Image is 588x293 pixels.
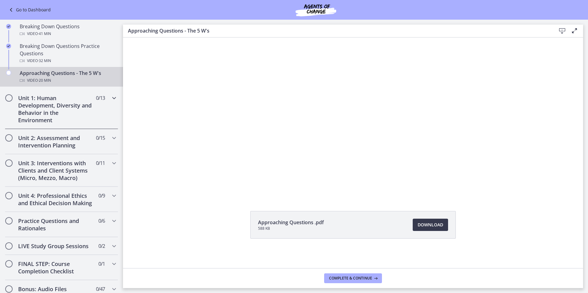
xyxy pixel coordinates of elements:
[98,192,105,199] span: 0 / 9
[20,57,116,64] div: Video
[96,94,105,102] span: 0 / 13
[38,77,51,84] span: · 20 min
[279,2,353,17] img: Agents of Change
[18,159,93,182] h2: Unit 3: Interventions with Clients and Client Systems (Micro, Mezzo, Macro)
[18,260,93,275] h2: FINAL STEP: Course Completion Checklist
[96,159,105,167] span: 0 / 11
[20,23,116,37] div: Breaking Down Questions
[413,219,448,231] a: Download
[98,260,105,268] span: 0 / 1
[258,226,324,231] span: 588 KB
[38,30,51,37] span: · 41 min
[128,27,546,34] h3: Approaching Questions - The 5 W's
[6,24,11,29] i: Completed
[18,134,93,149] h2: Unit 2: Assessment and Intervention Planning
[18,285,93,293] h2: Bonus: Audio Files
[96,285,105,293] span: 0 / 47
[38,57,51,64] span: · 32 min
[96,134,105,142] span: 0 / 15
[329,276,372,281] span: Complete & continue
[418,221,443,229] span: Download
[20,42,116,64] div: Breaking Down Questions Practice Questions
[7,6,51,14] a: Go to Dashboard
[98,242,105,250] span: 0 / 2
[324,273,382,283] button: Complete & continue
[98,217,105,225] span: 0 / 6
[258,219,324,226] span: Approaching Questions .pdf
[20,69,116,84] div: Approaching Questions - The 5 W's
[20,30,116,37] div: Video
[6,44,11,49] i: Completed
[123,14,583,197] iframe: Video Lesson
[18,242,93,250] h2: LIVE Study Group Sessions
[18,94,93,124] h2: Unit 1: Human Development, Diversity and Behavior in the Environment
[18,217,93,232] h2: Practice Questions and Rationales
[20,77,116,84] div: Video
[18,192,93,207] h2: Unit 4: Professional Ethics and Ethical Decision Making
